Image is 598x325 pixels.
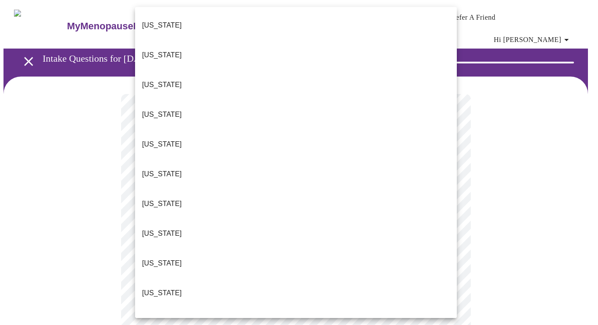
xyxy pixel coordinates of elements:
p: [US_STATE] [142,139,182,150]
p: [US_STATE] [142,80,182,90]
p: [US_STATE] [142,50,182,60]
p: [US_STATE] [142,228,182,239]
p: [US_STATE] [142,199,182,209]
p: [US_STATE] [142,169,182,179]
p: [US_STATE] [142,109,182,120]
p: [US_STATE] [142,288,182,298]
p: [US_STATE] [142,20,182,31]
p: [US_STATE] [142,258,182,269]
